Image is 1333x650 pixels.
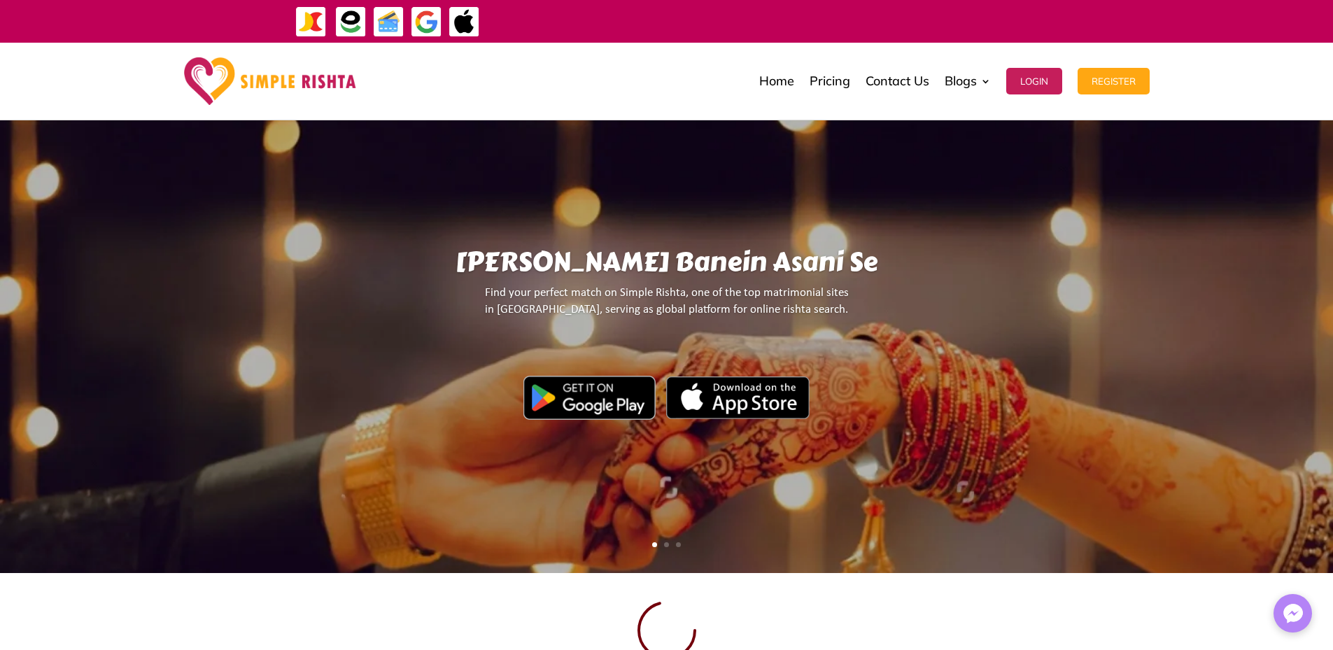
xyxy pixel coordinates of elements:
div: ایپ میں پیمنٹ صرف گوگل پے اور ایپل پے کے ذریعے ممکن ہے۔ ، یا کریڈٹ کارڈ کے ذریعے ویب سائٹ پر ہوگی۔ [691,13,1295,29]
a: Register [1078,46,1150,116]
p: Find your perfect match on Simple Rishta, one of the top matrimonial sites in [GEOGRAPHIC_DATA], ... [174,285,1159,330]
a: Pricing [810,46,850,116]
strong: ایزی پیسہ [924,8,954,33]
img: EasyPaisa-icon [335,6,367,38]
a: Login [1006,46,1062,116]
img: Google Play [523,376,656,419]
button: Register [1078,68,1150,94]
a: 3 [676,542,681,547]
a: Contact Us [866,46,929,116]
img: Credit Cards [373,6,404,38]
a: Home [759,46,794,116]
a: 1 [652,542,657,547]
a: Blogs [945,46,991,116]
h1: [PERSON_NAME] Banein Asani Se [174,246,1159,285]
a: 2 [664,542,669,547]
img: Messenger [1279,600,1307,628]
strong: جاز کیش [958,8,987,33]
img: ApplePay-icon [449,6,480,38]
img: JazzCash-icon [295,6,327,38]
button: Login [1006,68,1062,94]
img: GooglePay-icon [411,6,442,38]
